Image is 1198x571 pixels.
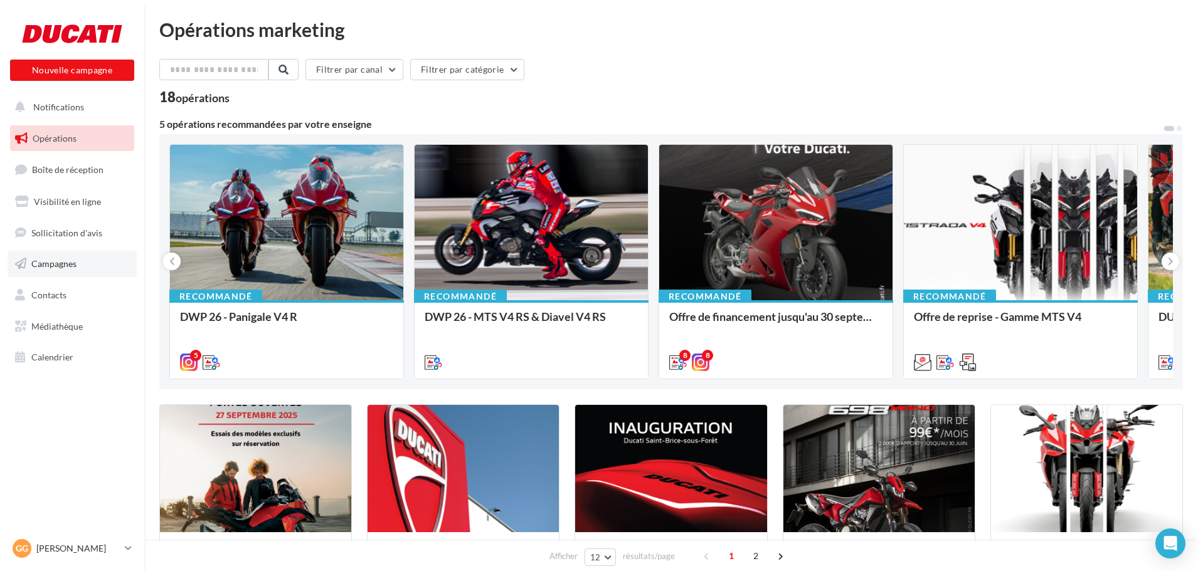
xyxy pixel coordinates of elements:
[34,196,101,207] span: Visibilité en ligne
[721,546,741,566] span: 1
[16,542,28,555] span: Gg
[36,542,120,555] p: [PERSON_NAME]
[305,59,403,80] button: Filtrer par canal
[31,258,77,269] span: Campagnes
[32,164,103,175] span: Boîte de réception
[585,548,617,566] button: 12
[914,310,1127,335] div: Offre de reprise - Gamme MTS V4
[176,92,230,103] div: opérations
[702,350,713,361] div: 8
[31,352,73,362] span: Calendrier
[623,550,675,562] span: résultats/page
[159,90,230,104] div: 18
[679,350,691,361] div: 8
[33,102,84,112] span: Notifications
[8,125,137,152] a: Opérations
[590,552,601,562] span: 12
[8,313,137,340] a: Médiathèque
[659,290,751,303] div: Recommandé
[31,290,66,300] span: Contacts
[549,550,578,562] span: Afficher
[8,189,137,215] a: Visibilité en ligne
[8,94,132,120] button: Notifications
[746,546,766,566] span: 2
[8,251,137,277] a: Campagnes
[190,350,201,361] div: 5
[169,290,262,303] div: Recommandé
[31,227,102,238] span: Sollicitation d'avis
[180,310,393,335] div: DWP 26 - Panigale V4 R
[159,119,1163,129] div: 5 opérations recommandées par votre enseigne
[414,290,507,303] div: Recommandé
[410,59,524,80] button: Filtrer par catégorie
[8,344,137,370] a: Calendrier
[8,282,137,308] a: Contacts
[8,156,137,183] a: Boîte de réception
[10,537,134,560] a: Gg [PERSON_NAME]
[31,321,83,332] span: Médiathèque
[903,290,996,303] div: Recommandé
[425,310,638,335] div: DWP 26 - MTS V4 RS & Diavel V4 RS
[8,220,137,246] a: Sollicitation d'avis
[33,133,77,144] span: Opérations
[1155,528,1185,558] div: Open Intercom Messenger
[669,310,883,335] div: Offre de financement jusqu'au 30 septembre
[10,60,134,81] button: Nouvelle campagne
[159,20,1183,39] div: Opérations marketing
